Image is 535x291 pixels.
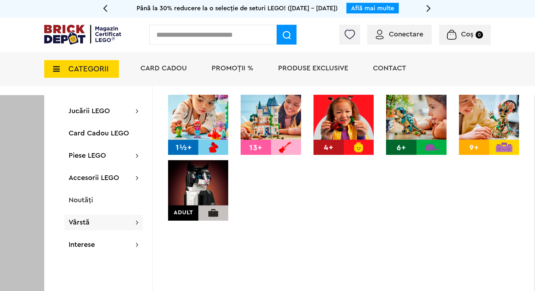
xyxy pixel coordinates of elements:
[476,31,483,39] small: 0
[140,65,187,72] a: Card Cadou
[69,107,110,115] a: Jucării LEGO
[373,65,406,72] a: Contact
[212,65,253,72] a: PROMOȚII %
[376,31,423,38] a: Conectare
[461,31,473,38] span: Coș
[137,5,338,11] span: Până la 30% reducere la o selecție de seturi LEGO! ([DATE] - [DATE])
[389,31,423,38] span: Conectare
[351,5,394,11] a: Află mai multe
[68,65,109,73] span: CATEGORII
[278,65,348,72] a: Produse exclusive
